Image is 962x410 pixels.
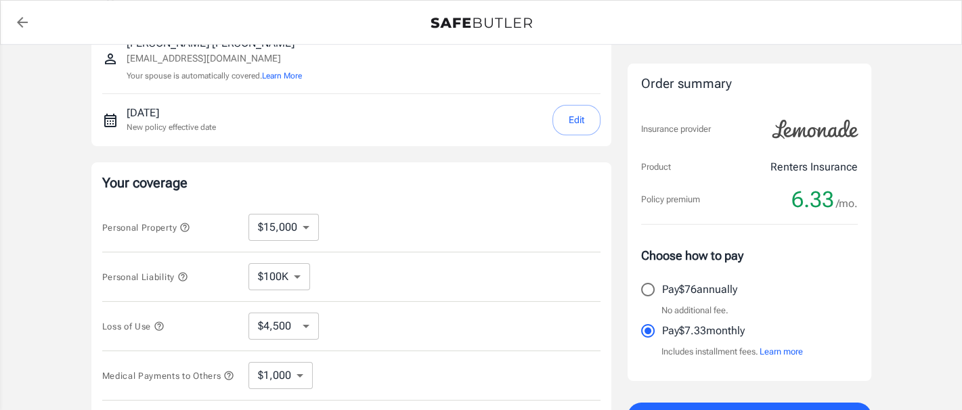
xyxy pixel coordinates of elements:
div: Order summary [641,74,858,94]
p: Renters Insurance [770,159,858,175]
button: Edit [552,105,600,135]
span: Personal Property [102,223,190,233]
svg: New policy start date [102,112,118,129]
p: Insurance provider [641,122,711,136]
p: Policy premium [641,193,700,206]
p: Your spouse is automatically covered. [127,70,302,83]
span: 6.33 [791,186,834,213]
button: Personal Liability [102,269,188,285]
img: Back to quotes [431,18,532,28]
span: Medical Payments to Others [102,371,235,381]
p: Product [641,160,671,174]
button: Loss of Use [102,318,165,334]
p: Choose how to pay [641,246,858,265]
a: back to quotes [9,9,36,36]
p: New policy effective date [127,121,216,133]
p: Pay $76 annually [662,281,737,298]
svg: Insured person [102,51,118,67]
p: [DATE] [127,105,216,121]
p: Your coverage [102,173,600,192]
button: Learn More [262,70,302,82]
button: Personal Property [102,219,190,235]
span: Loss of Use [102,321,165,332]
button: Medical Payments to Others [102,367,235,384]
button: Learn more [760,345,803,359]
p: No additional fee. [661,304,728,317]
p: [EMAIL_ADDRESS][DOMAIN_NAME] [127,51,302,66]
span: Personal Liability [102,272,188,282]
span: /mo. [836,194,858,213]
img: Lemonade [764,110,866,148]
p: Pay $7.33 monthly [662,323,745,339]
p: Includes installment fees. [661,345,803,359]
